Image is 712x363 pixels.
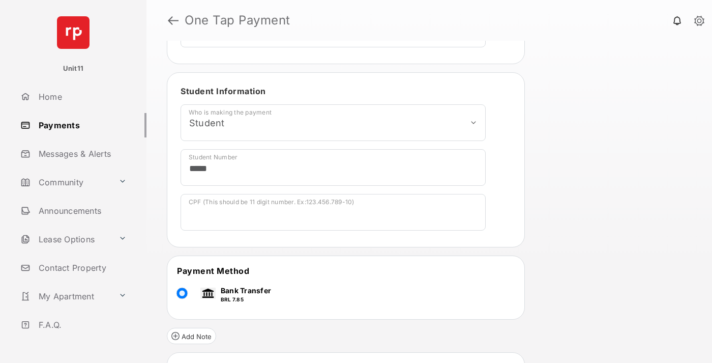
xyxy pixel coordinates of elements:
[16,85,146,109] a: Home
[57,16,90,49] img: svg+xml;base64,PHN2ZyB4bWxucz0iaHR0cDovL3d3dy53My5vcmcvMjAwMC9zdmciIHdpZHRoPSI2NCIgaGVpZ2h0PSI2NC...
[16,313,146,337] a: F.A.Q.
[200,288,216,299] img: bank.png
[16,199,146,223] a: Announcements
[185,14,290,26] strong: One Tap Payment
[167,328,216,344] button: Add Note
[221,285,271,296] p: Bank Transfer
[16,142,146,166] a: Messages & Alerts
[16,113,146,137] a: Payments
[16,256,146,280] a: Contact Property
[181,86,266,96] span: Student Information
[63,64,84,74] p: Unit11
[16,284,114,309] a: My Apartment
[221,296,271,303] p: BRL 7.85
[16,170,114,194] a: Community
[16,227,114,252] a: Lease Options
[177,266,249,276] span: Payment Method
